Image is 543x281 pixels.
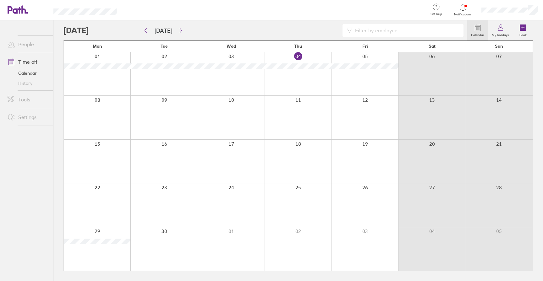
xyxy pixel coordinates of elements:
[227,44,236,49] span: Wed
[294,44,302,49] span: Thu
[93,44,102,49] span: Mon
[353,24,460,36] input: Filter by employee
[3,78,53,88] a: History
[516,31,530,37] label: Book
[3,56,53,68] a: Time off
[467,20,488,41] a: Calendar
[467,31,488,37] label: Calendar
[362,44,368,49] span: Fri
[488,20,513,41] a: My holidays
[3,68,53,78] a: Calendar
[488,31,513,37] label: My holidays
[453,3,473,16] a: Notifications
[429,44,436,49] span: Sat
[150,25,177,36] button: [DATE]
[426,12,447,16] span: Get help
[3,111,53,123] a: Settings
[161,44,168,49] span: Tue
[3,38,53,51] a: People
[453,13,473,16] span: Notifications
[513,20,533,41] a: Book
[495,44,503,49] span: Sun
[3,93,53,106] a: Tools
